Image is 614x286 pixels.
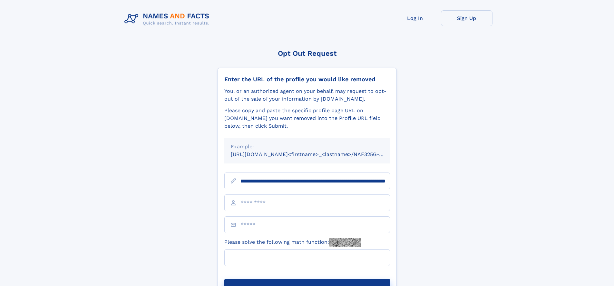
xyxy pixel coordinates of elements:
[218,49,397,57] div: Opt Out Request
[224,238,361,247] label: Please solve the following math function:
[122,10,215,28] img: Logo Names and Facts
[224,87,390,103] div: You, or an authorized agent on your behalf, may request to opt-out of the sale of your informatio...
[224,76,390,83] div: Enter the URL of the profile you would like removed
[231,151,402,157] small: [URL][DOMAIN_NAME]<firstname>_<lastname>/NAF325G-xxxxxxxx
[224,107,390,130] div: Please copy and paste the specific profile page URL on [DOMAIN_NAME] you want removed into the Pr...
[231,143,384,151] div: Example:
[441,10,492,26] a: Sign Up
[389,10,441,26] a: Log In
